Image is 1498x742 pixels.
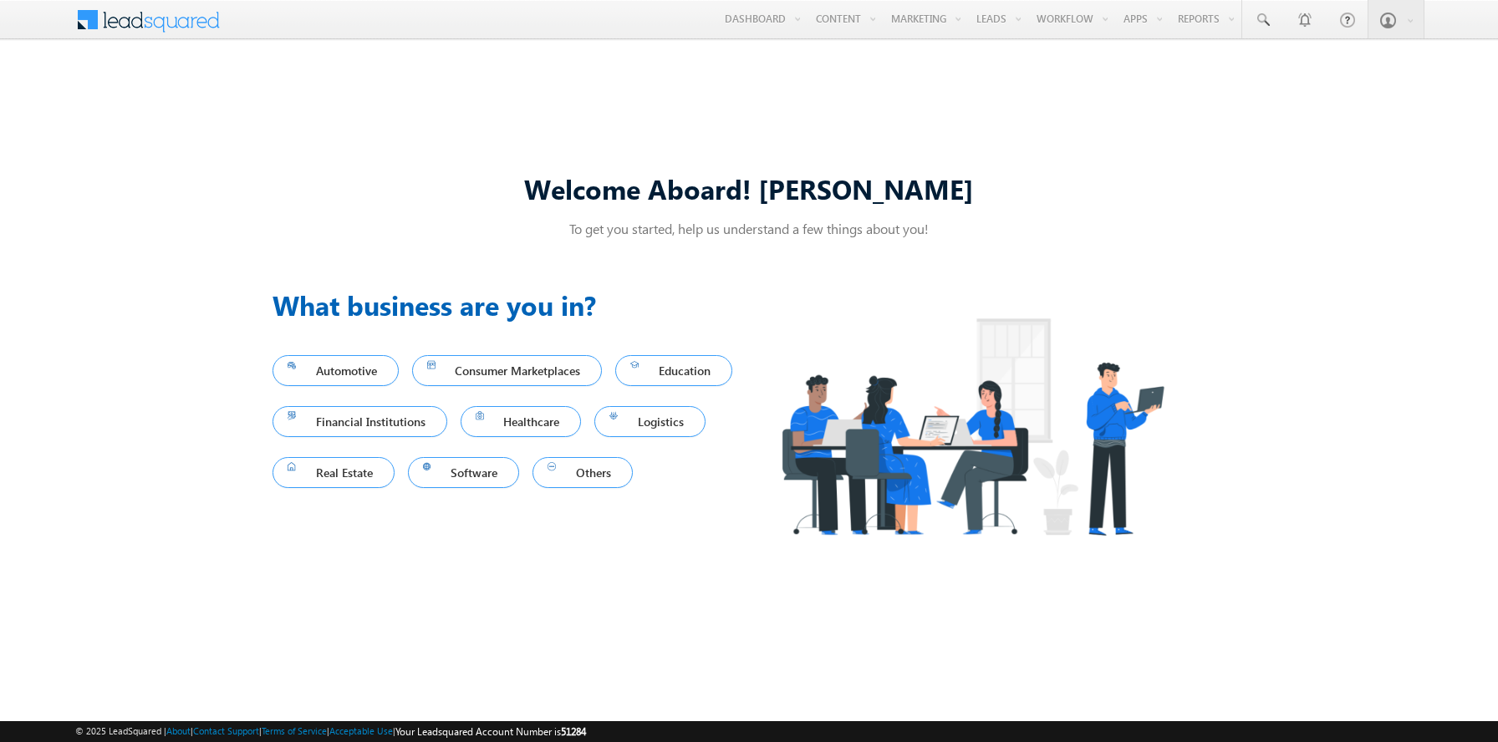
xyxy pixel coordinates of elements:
[193,725,259,736] a: Contact Support
[749,285,1195,568] img: Industry.png
[273,170,1225,206] div: Welcome Aboard! [PERSON_NAME]
[395,725,586,738] span: Your Leadsquared Account Number is
[609,410,690,433] span: Logistics
[166,725,191,736] a: About
[329,725,393,736] a: Acceptable Use
[423,461,505,484] span: Software
[476,410,567,433] span: Healthcare
[75,724,586,739] span: © 2025 LeadSquared | | | | |
[262,725,327,736] a: Terms of Service
[273,220,1225,237] p: To get you started, help us understand a few things about you!
[561,725,586,738] span: 51284
[427,359,588,382] span: Consumer Marketplaces
[288,359,384,382] span: Automotive
[288,461,380,484] span: Real Estate
[630,359,717,382] span: Education
[548,461,618,484] span: Others
[273,285,749,325] h3: What business are you in?
[288,410,432,433] span: Financial Institutions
